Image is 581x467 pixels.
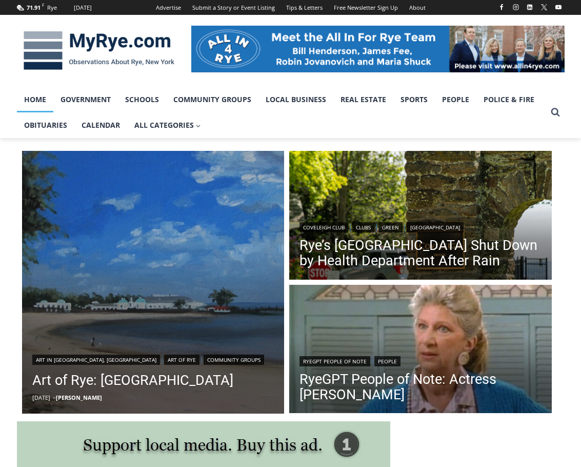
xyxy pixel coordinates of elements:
[164,355,199,365] a: Art of Rye
[32,355,160,365] a: Art in [GEOGRAPHIC_DATA], [GEOGRAPHIC_DATA]
[552,1,565,13] a: YouTube
[289,151,552,282] a: Read More Rye’s Coveleigh Beach Shut Down by Health Department After Rain
[476,87,542,112] a: Police & Fire
[510,1,522,13] a: Instagram
[56,394,102,401] a: [PERSON_NAME]
[299,372,542,402] a: RyeGPT People of Note: Actress [PERSON_NAME]
[495,1,508,13] a: Facebook
[32,353,264,365] div: | |
[118,87,166,112] a: Schools
[299,356,370,366] a: RyeGPT People of Note
[74,3,92,12] div: [DATE]
[299,220,542,232] div: | | |
[166,87,258,112] a: Community Groups
[32,370,264,391] a: Art of Rye: [GEOGRAPHIC_DATA]
[378,222,403,232] a: Green
[74,112,127,138] a: Calendar
[53,394,56,401] span: –
[374,356,400,366] a: People
[289,285,552,416] img: (PHOTO: Sheridan in an episode of ALF. Public Domain.)
[204,355,264,365] a: Community Groups
[393,87,435,112] a: Sports
[333,87,393,112] a: Real Estate
[435,87,476,112] a: People
[289,151,552,282] img: (PHOTO: Coveleigh Club, at 459 Stuyvesant Avenue in Rye. Credit: Justin Gray.)
[134,120,201,131] span: All Categories
[407,222,464,232] a: [GEOGRAPHIC_DATA]
[17,112,74,138] a: Obituaries
[17,87,53,112] a: Home
[32,394,50,401] time: [DATE]
[258,87,333,112] a: Local Business
[127,112,208,138] a: All Categories
[299,222,348,232] a: Coveleigh Club
[538,1,550,13] a: X
[53,87,118,112] a: Government
[299,354,542,366] div: |
[17,24,181,77] img: MyRye.com
[42,2,44,8] span: F
[191,26,565,72] img: All in for Rye
[22,151,285,414] a: Read More Art of Rye: Rye Beach
[546,103,565,122] button: View Search Form
[17,87,546,139] nav: Primary Navigation
[289,285,552,416] a: Read More RyeGPT People of Note: Actress Liz Sheridan
[299,238,542,268] a: Rye’s [GEOGRAPHIC_DATA] Shut Down by Health Department After Rain
[524,1,536,13] a: Linkedin
[22,151,285,414] img: (PHOTO: Rye Beach. An inviting shoreline on a bright day. By Elizabeth Derderian.)
[352,222,374,232] a: Clubs
[47,3,57,12] div: Rye
[27,4,41,11] span: 71.91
